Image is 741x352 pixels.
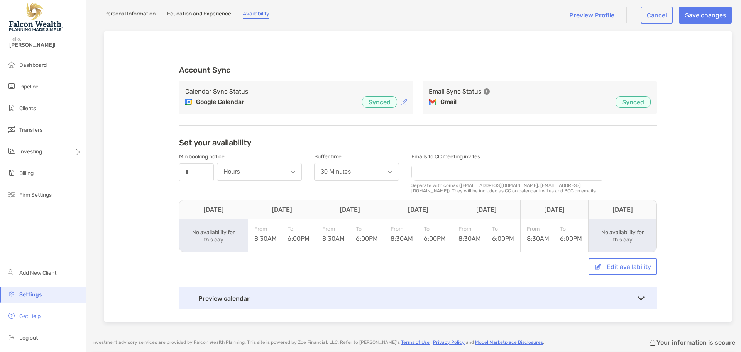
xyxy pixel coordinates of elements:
[321,168,351,175] div: 30 Minutes
[19,270,56,276] span: Add New Client
[369,97,391,107] p: Synced
[254,226,277,232] span: From
[569,12,614,19] a: Preview Profile
[19,192,52,198] span: Firm Settings
[19,148,42,155] span: Investing
[19,335,38,341] span: Log out
[527,226,549,232] span: From
[458,226,481,232] span: From
[638,296,645,301] img: Toggle
[7,190,16,199] img: firm-settings icon
[388,171,392,173] img: Open dropdown arrow
[19,127,42,133] span: Transfers
[190,229,237,243] div: No availability for this day
[314,153,399,160] div: Buffer time
[595,264,601,270] img: button icon
[7,146,16,156] img: investing icon
[356,226,378,242] div: 6:00PM
[254,226,277,242] div: 8:30AM
[622,97,644,107] p: Synced
[92,340,544,345] p: Investment advisory services are provided by Falcon Wealth Planning . This site is powered by Zoe...
[599,229,646,243] div: No availability for this day
[452,200,520,219] th: [DATE]
[167,10,231,19] a: Education and Experience
[291,171,295,173] img: Open dropdown arrow
[19,105,36,112] span: Clients
[679,7,732,24] button: Save changes
[492,226,514,232] span: To
[19,170,34,177] span: Billing
[217,163,302,181] button: Hours
[656,339,735,346] p: Your information is secure
[179,287,657,309] div: Preview calendar
[243,10,269,19] a: Availability
[9,3,63,31] img: Falcon Wealth Planning Logo
[391,226,413,232] span: From
[424,226,446,232] span: To
[19,83,39,90] span: Pipeline
[248,200,316,219] th: [DATE]
[356,226,378,232] span: To
[7,82,16,91] img: pipeline icon
[411,183,605,194] div: Separate with comas ([EMAIL_ADDRESS][DOMAIN_NAME], [EMAIL_ADDRESS][DOMAIN_NAME]). They will be in...
[179,65,657,75] h3: Account Sync
[527,226,549,242] div: 8:30AM
[7,289,16,299] img: settings icon
[19,62,47,68] span: Dashboard
[104,10,156,19] a: Personal Information
[179,138,251,147] h2: Set your availability
[179,200,248,219] th: [DATE]
[560,226,582,242] div: 6:00PM
[9,42,81,48] span: [PERSON_NAME]!
[179,153,302,160] div: Min booking notice
[429,87,481,96] h3: Email Sync Status
[7,60,16,69] img: dashboard icon
[589,258,657,275] button: Edit availability
[7,333,16,342] img: logout icon
[440,97,457,107] p: Gmail
[458,226,481,242] div: 8:30AM
[288,226,310,232] span: To
[7,268,16,277] img: add_new_client icon
[322,226,345,242] div: 8:30AM
[322,226,345,232] span: From
[433,340,465,345] a: Privacy Policy
[492,226,514,242] div: 6:00PM
[7,125,16,134] img: transfers icon
[185,99,192,105] img: Google Calendar
[223,168,240,175] div: Hours
[7,311,16,320] img: get-help icon
[288,226,310,242] div: 6:00PM
[196,97,244,107] p: Google Calendar
[19,291,42,298] span: Settings
[185,87,248,96] h3: Calendar Sync Status
[314,163,399,181] button: 30 Minutes
[401,340,430,345] a: Terms of Use
[384,200,452,219] th: [DATE]
[424,226,446,242] div: 6:00PM
[520,200,589,219] th: [DATE]
[19,313,41,320] span: Get Help
[7,103,16,112] img: clients icon
[411,153,604,160] div: Emails to CC meeting invites
[7,168,16,177] img: billing icon
[429,99,436,105] img: Gmail
[475,340,543,345] a: Model Marketplace Disclosures
[641,7,673,24] button: Cancel
[588,200,656,219] th: [DATE]
[560,226,582,232] span: To
[316,200,384,219] th: [DATE]
[391,226,413,242] div: 8:30AM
